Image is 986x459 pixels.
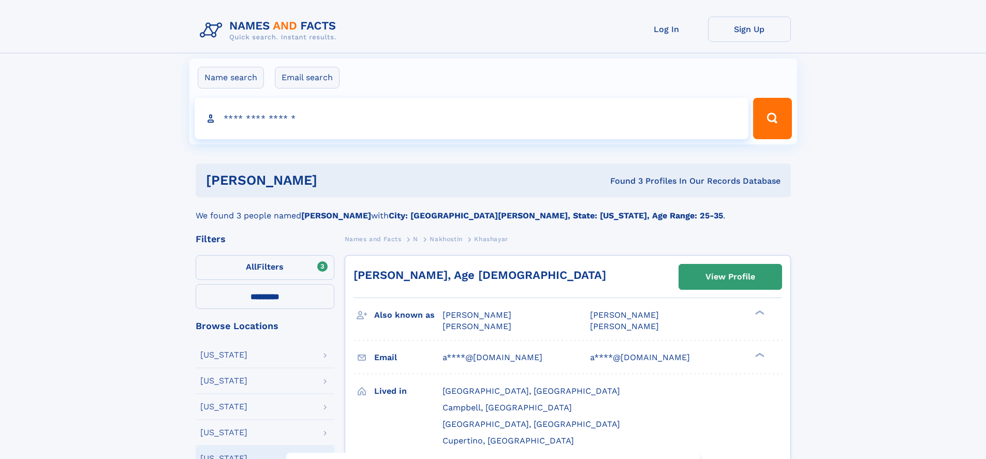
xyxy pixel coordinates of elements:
[443,419,620,429] span: [GEOGRAPHIC_DATA], [GEOGRAPHIC_DATA]
[246,262,257,272] span: All
[206,174,464,187] h1: [PERSON_NAME]
[753,351,765,358] div: ❯
[443,436,574,446] span: Cupertino, [GEOGRAPHIC_DATA]
[625,17,708,42] a: Log In
[464,175,781,187] div: Found 3 Profiles In Our Records Database
[753,98,791,139] button: Search Button
[196,321,334,331] div: Browse Locations
[196,234,334,244] div: Filters
[590,321,659,331] span: [PERSON_NAME]
[679,264,782,289] a: View Profile
[200,428,247,437] div: [US_STATE]
[430,232,462,245] a: Nakhostin
[474,235,508,243] span: Khashayar
[196,17,345,45] img: Logo Names and Facts
[374,349,443,366] h3: Email
[345,232,402,245] a: Names and Facts
[443,403,572,412] span: Campbell, [GEOGRAPHIC_DATA]
[196,197,791,222] div: We found 3 people named with .
[200,351,247,359] div: [US_STATE]
[198,67,264,88] label: Name search
[443,321,511,331] span: [PERSON_NAME]
[301,211,371,220] b: [PERSON_NAME]
[705,265,755,289] div: View Profile
[374,306,443,324] h3: Also known as
[275,67,340,88] label: Email search
[590,310,659,320] span: [PERSON_NAME]
[443,386,620,396] span: [GEOGRAPHIC_DATA], [GEOGRAPHIC_DATA]
[430,235,462,243] span: Nakhostin
[374,382,443,400] h3: Lived in
[196,255,334,280] label: Filters
[389,211,723,220] b: City: [GEOGRAPHIC_DATA][PERSON_NAME], State: [US_STATE], Age Range: 25-35
[708,17,791,42] a: Sign Up
[413,232,418,245] a: N
[443,310,511,320] span: [PERSON_NAME]
[413,235,418,243] span: N
[195,98,749,139] input: search input
[200,403,247,411] div: [US_STATE]
[200,377,247,385] div: [US_STATE]
[753,309,765,316] div: ❯
[354,269,606,282] a: [PERSON_NAME], Age [DEMOGRAPHIC_DATA]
